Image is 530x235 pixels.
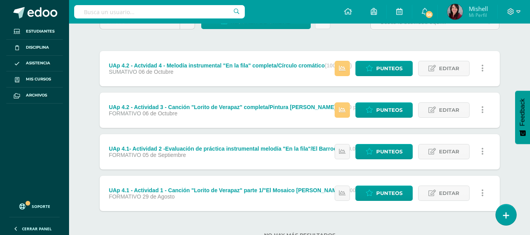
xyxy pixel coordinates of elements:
[109,110,141,117] span: FORMATIVO
[439,186,459,200] span: Editar
[6,40,63,56] a: Disciplina
[109,146,367,152] div: UAp 4.1- Actividad 2 -Evaluación de práctica instrumental melodía "En la fila"/El Barroco
[138,69,173,75] span: 06 de Octubre
[26,28,55,35] span: Estudiantes
[109,69,137,75] span: SUMATIVO
[109,62,352,69] div: UAp 4.2 - Actvidad 4 - Melodía instrumental "En la fila" completa/Círculo cromático
[355,102,413,118] a: Punteos
[439,103,459,117] span: Editar
[32,204,50,209] span: Soporte
[26,92,47,98] span: Archivos
[9,196,60,215] a: Soporte
[22,226,52,231] span: Cerrar panel
[142,152,186,158] span: 05 de Septiembre
[355,144,413,159] a: Punteos
[109,187,372,193] div: UAp 4.1 - Actividad 1 - Canción "Lorito de Verapaz" parte 1/"El Mosaico [PERSON_NAME]"
[74,5,245,18] input: Busca un usuario...
[376,103,403,117] span: Punteos
[6,87,63,104] a: Archivos
[376,61,403,76] span: Punteos
[469,12,488,18] span: Mi Perfil
[469,5,488,13] span: Mishell
[376,144,403,159] span: Punteos
[26,44,49,51] span: Disciplina
[142,193,175,200] span: 29 de Agosto
[515,91,530,144] button: Feedback - Mostrar encuesta
[447,4,463,20] img: cbe9f6b4582f730b6d53534ef3a95a26.png
[355,61,413,76] a: Punteos
[519,98,526,126] span: Feedback
[355,186,413,201] a: Punteos
[6,24,63,40] a: Estudiantes
[109,193,141,200] span: FORMATIVO
[425,10,433,19] span: 56
[142,110,177,117] span: 06 de Octubre
[6,56,63,72] a: Asistencia
[439,61,459,76] span: Editar
[6,71,63,87] a: Mis cursos
[26,60,50,66] span: Asistencia
[109,104,363,110] div: UAp 4.2 - Actividad 3 - Canción "Lorito de Verapaz" completa/Pintura [PERSON_NAME]
[439,144,459,159] span: Editar
[376,186,403,200] span: Punteos
[26,76,51,82] span: Mis cursos
[109,152,141,158] span: FORMATIVO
